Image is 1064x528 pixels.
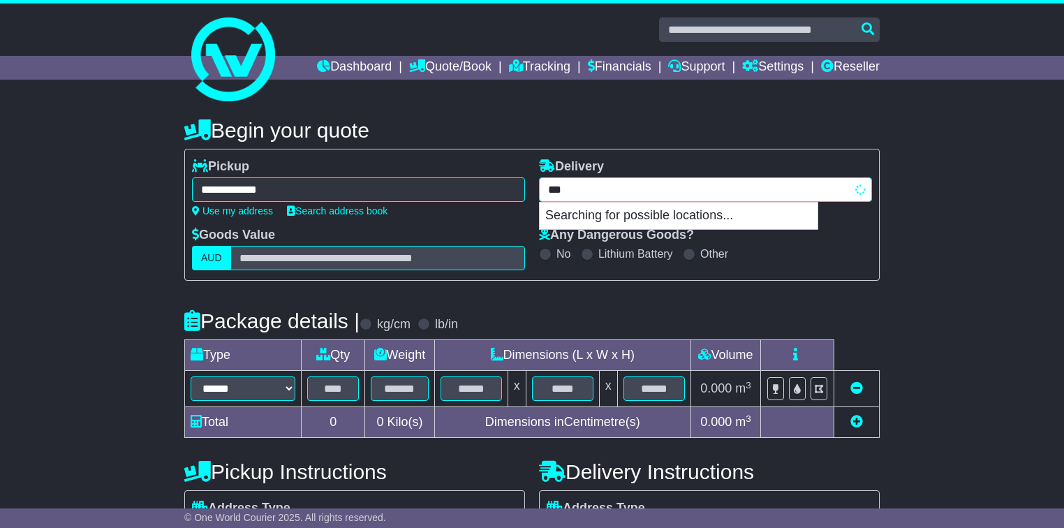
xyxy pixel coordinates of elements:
td: Volume [690,340,760,371]
label: Other [700,247,728,261]
h4: Delivery Instructions [539,460,880,483]
a: Use my address [192,205,273,217]
td: Total [185,407,302,438]
h4: Pickup Instructions [184,460,525,483]
a: Settings [742,56,804,80]
a: Quote/Book [409,56,492,80]
a: Support [668,56,725,80]
span: 0.000 [700,415,732,429]
td: Qty [302,340,365,371]
a: Remove this item [850,381,863,395]
td: Kilo(s) [365,407,434,438]
span: m [735,381,751,395]
a: Financials [588,56,651,80]
td: Type [185,340,302,371]
td: x [508,371,526,407]
label: Any Dangerous Goods? [539,228,694,243]
a: Search address book [287,205,387,217]
label: No [556,247,570,261]
label: Address Type [547,501,645,516]
span: 0.000 [700,381,732,395]
span: m [735,415,751,429]
a: Add new item [850,415,863,429]
a: Dashboard [317,56,392,80]
a: Reseller [821,56,880,80]
label: Pickup [192,159,249,175]
sup: 3 [746,380,751,390]
span: 0 [376,415,383,429]
span: © One World Courier 2025. All rights reserved. [184,512,386,523]
a: Tracking [509,56,570,80]
sup: 3 [746,413,751,424]
td: Dimensions in Centimetre(s) [434,407,690,438]
h4: Begin your quote [184,119,880,142]
td: Dimensions (L x W x H) [434,340,690,371]
label: kg/cm [377,317,411,332]
td: Weight [365,340,434,371]
label: Lithium Battery [598,247,673,261]
label: Address Type [192,501,290,516]
label: Delivery [539,159,604,175]
label: lb/in [435,317,458,332]
label: Goods Value [192,228,275,243]
h4: Package details | [184,309,360,332]
label: AUD [192,246,231,270]
p: Searching for possible locations... [540,203,818,229]
typeahead: Please provide city [539,177,872,202]
td: 0 [302,407,365,438]
td: x [599,371,617,407]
